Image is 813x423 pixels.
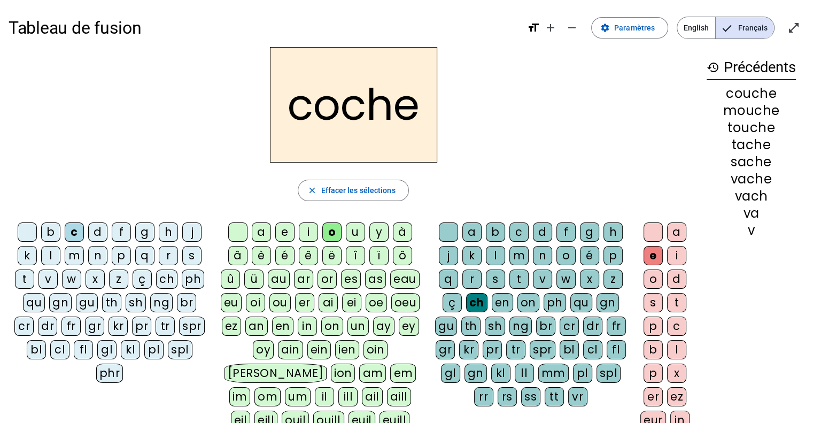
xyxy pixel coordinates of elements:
[509,222,529,242] div: c
[603,270,623,289] div: z
[109,270,128,289] div: z
[667,387,686,406] div: ez
[61,317,81,336] div: fr
[65,222,84,242] div: c
[182,270,204,289] div: ph
[600,23,610,33] mat-icon: settings
[298,317,317,336] div: in
[369,222,389,242] div: y
[597,364,621,383] div: spl
[486,270,505,289] div: s
[560,317,579,336] div: cr
[399,317,419,336] div: ey
[707,207,796,220] div: va
[498,387,517,406] div: rs
[321,184,395,197] span: Effacer les sélections
[49,293,72,312] div: gn
[15,270,34,289] div: t
[707,104,796,117] div: mouche
[346,222,365,242] div: u
[667,293,686,312] div: t
[707,173,796,186] div: vache
[491,364,510,383] div: kl
[41,246,60,265] div: l
[252,222,271,242] div: a
[591,17,668,39] button: Paramètres
[346,246,365,265] div: î
[109,317,128,336] div: kr
[644,293,663,312] div: s
[85,317,104,336] div: gr
[294,270,313,289] div: ar
[74,340,93,359] div: fl
[390,270,420,289] div: eau
[159,246,178,265] div: r
[222,317,241,336] div: ez
[369,246,389,265] div: ï
[342,293,361,312] div: ei
[14,317,34,336] div: cr
[443,293,462,312] div: ç
[556,270,576,289] div: w
[677,17,775,39] mat-button-toggle-group: Language selection
[556,246,576,265] div: o
[112,222,131,242] div: f
[133,270,152,289] div: ç
[275,222,295,242] div: e
[561,17,583,39] button: Diminuer la taille de la police
[435,317,457,336] div: gu
[307,340,331,359] div: ein
[439,246,458,265] div: j
[102,293,121,312] div: th
[135,246,154,265] div: q
[568,387,587,406] div: vr
[341,270,361,289] div: es
[459,340,478,359] div: kr
[391,293,420,312] div: oeu
[331,364,355,383] div: ion
[156,317,175,336] div: tr
[492,293,513,312] div: en
[474,387,493,406] div: rr
[580,222,599,242] div: g
[88,246,107,265] div: n
[246,293,265,312] div: oi
[667,270,686,289] div: d
[603,222,623,242] div: h
[23,293,45,312] div: qu
[121,340,140,359] div: kl
[27,340,46,359] div: bl
[269,293,291,312] div: ou
[556,222,576,242] div: f
[65,246,84,265] div: m
[644,317,663,336] div: p
[667,317,686,336] div: c
[359,364,386,383] div: am
[486,246,505,265] div: l
[509,317,532,336] div: ng
[168,340,192,359] div: spl
[486,222,505,242] div: b
[315,387,334,406] div: il
[667,222,686,242] div: a
[614,21,655,34] span: Paramètres
[566,21,578,34] mat-icon: remove
[18,246,37,265] div: k
[544,293,566,312] div: ph
[544,21,557,34] mat-icon: add
[278,340,303,359] div: ain
[527,21,540,34] mat-icon: format_size
[88,222,107,242] div: d
[295,293,314,312] div: er
[254,387,281,406] div: om
[221,270,240,289] div: û
[583,340,602,359] div: cl
[96,364,123,383] div: phr
[583,317,602,336] div: dr
[667,246,686,265] div: i
[607,317,626,336] div: fr
[362,387,383,406] div: ail
[38,317,57,336] div: dr
[229,387,250,406] div: im
[144,340,164,359] div: pl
